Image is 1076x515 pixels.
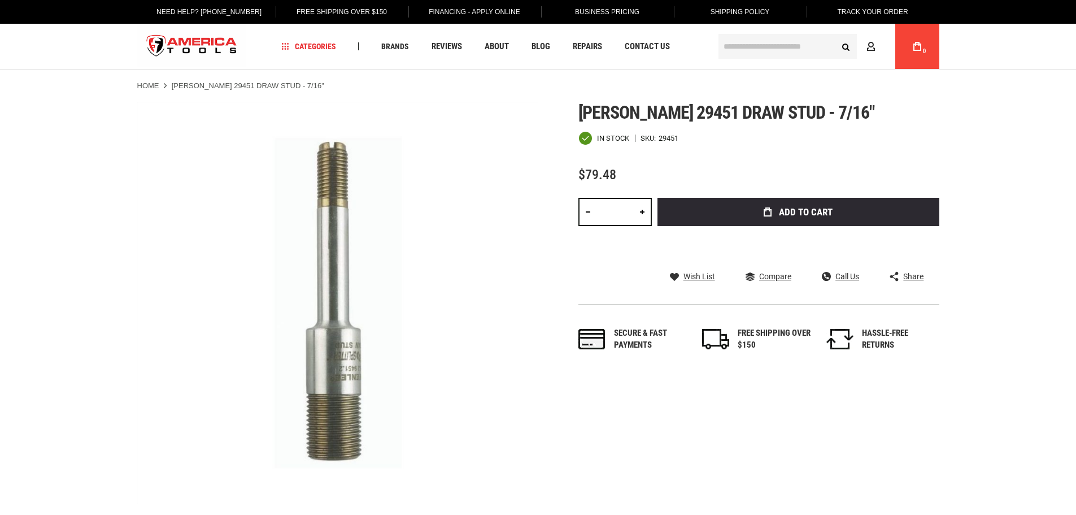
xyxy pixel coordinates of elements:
[759,272,791,280] span: Compare
[907,24,928,69] a: 0
[137,25,247,68] img: America Tools
[137,25,247,68] a: store logo
[738,327,811,352] div: FREE SHIPPING OVER $150
[578,102,874,123] span: [PERSON_NAME] 29451 draw stud - 7/16"
[822,271,859,282] a: Call Us
[568,39,607,54] a: Repairs
[620,39,675,54] a: Contact Us
[426,39,467,54] a: Reviews
[614,327,687,352] div: Secure & fast payments
[381,42,409,50] span: Brands
[526,39,555,54] a: Blog
[835,272,859,280] span: Call Us
[432,42,462,51] span: Reviews
[659,135,678,142] div: 29451
[137,81,159,91] a: Home
[578,131,629,145] div: Availability
[923,48,926,54] span: 0
[597,135,629,142] span: In stock
[282,42,336,50] span: Categories
[641,135,659,142] strong: SKU
[485,42,509,51] span: About
[480,39,514,54] a: About
[683,272,715,280] span: Wish List
[532,42,550,51] span: Blog
[670,271,715,282] a: Wish List
[657,198,939,226] button: Add to Cart
[702,329,729,349] img: shipping
[137,102,538,504] img: GREENLEE 29451 DRAW STUD - 7/16"
[862,327,935,352] div: HASSLE-FREE RETURNS
[835,36,857,57] button: Search
[573,42,602,51] span: Repairs
[625,42,670,51] span: Contact Us
[746,271,791,282] a: Compare
[376,39,414,54] a: Brands
[826,329,853,349] img: returns
[779,207,833,217] span: Add to Cart
[903,272,923,280] span: Share
[711,8,770,16] span: Shipping Policy
[578,329,605,349] img: payments
[578,167,616,183] span: $79.48
[277,39,341,54] a: Categories
[172,81,324,90] strong: [PERSON_NAME] 29451 DRAW STUD - 7/16"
